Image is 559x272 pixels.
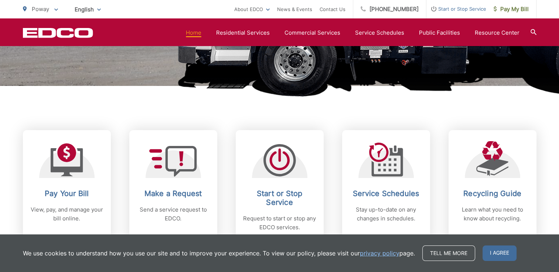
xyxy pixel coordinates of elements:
[277,5,312,14] a: News & Events
[360,249,399,258] a: privacy policy
[342,130,430,243] a: Service Schedules Stay up-to-date on any changes in schedules.
[30,205,103,223] p: View, pay, and manage your bill online.
[234,5,270,14] a: About EDCO
[350,189,423,198] h2: Service Schedules
[129,130,217,243] a: Make a Request Send a service request to EDCO.
[320,5,345,14] a: Contact Us
[419,28,460,37] a: Public Facilities
[23,28,93,38] a: EDCD logo. Return to the homepage.
[475,28,519,37] a: Resource Center
[350,205,423,223] p: Stay up-to-date on any changes in schedules.
[284,28,340,37] a: Commercial Services
[137,205,210,223] p: Send a service request to EDCO.
[494,5,529,14] span: Pay My Bill
[216,28,270,37] a: Residential Services
[243,214,316,232] p: Request to start or stop any EDCO services.
[456,189,529,198] h2: Recycling Guide
[243,189,316,207] h2: Start or Stop Service
[23,249,415,258] p: We use cookies to understand how you use our site and to improve your experience. To view our pol...
[456,205,529,223] p: Learn what you need to know about recycling.
[23,130,111,243] a: Pay Your Bill View, pay, and manage your bill online.
[449,130,536,243] a: Recycling Guide Learn what you need to know about recycling.
[483,245,517,261] span: I agree
[422,245,475,261] a: Tell me more
[32,6,49,13] span: Poway
[186,28,201,37] a: Home
[30,189,103,198] h2: Pay Your Bill
[137,189,210,198] h2: Make a Request
[355,28,404,37] a: Service Schedules
[69,3,106,16] span: English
